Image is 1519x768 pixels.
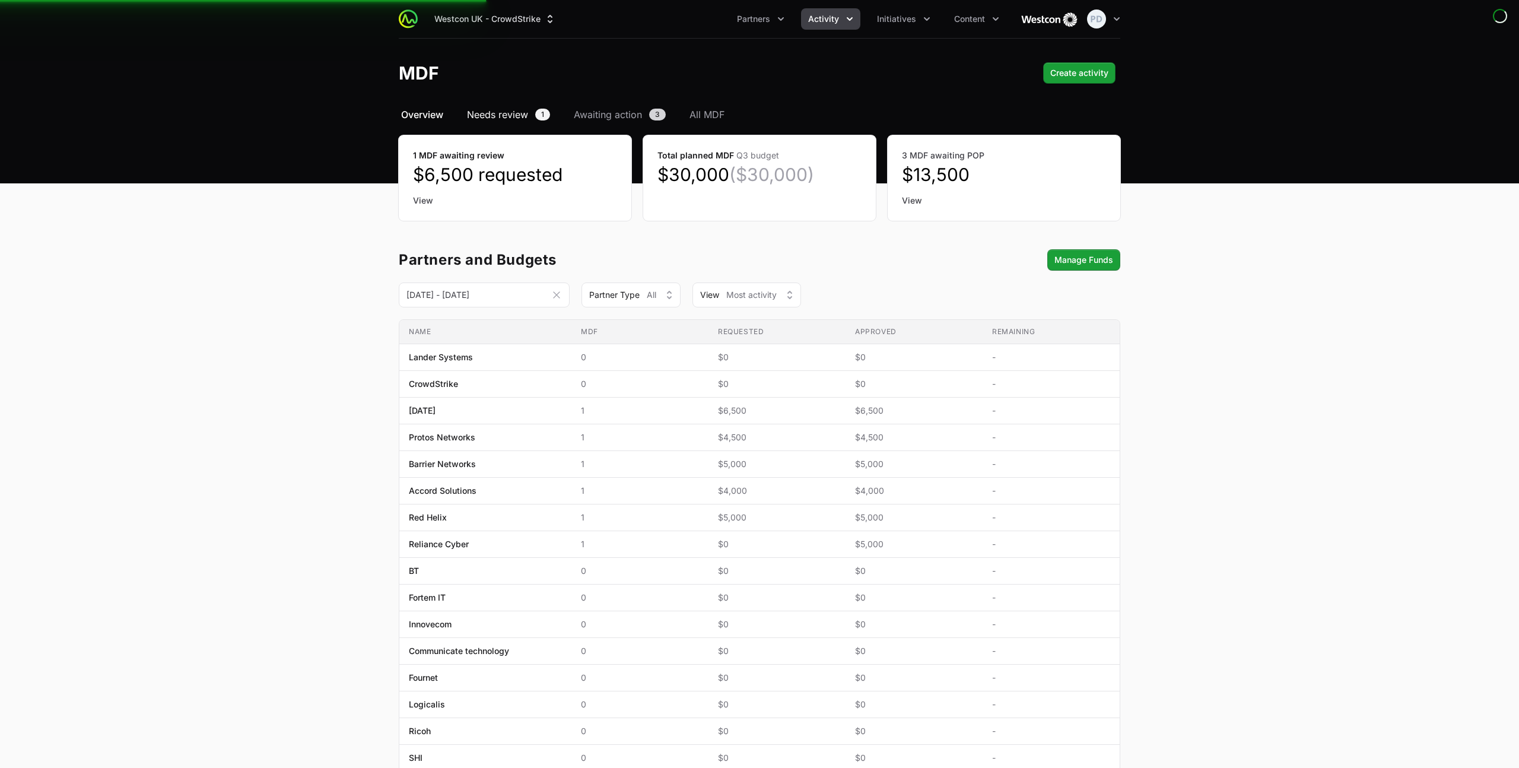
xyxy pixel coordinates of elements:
[589,289,640,301] span: Partner Type
[855,538,973,550] span: $5,000
[736,150,779,160] span: Q3 budget
[409,565,419,577] span: BT
[465,107,552,122] a: Needs review1
[399,62,439,84] h1: MDF
[581,283,681,307] div: Partner Type filter
[718,752,836,764] span: $0
[730,8,792,30] div: Partners menu
[581,645,699,657] span: 0
[399,107,446,122] a: Overview
[689,107,724,122] span: All MDF
[718,458,836,470] span: $5,000
[992,645,1110,657] span: -
[571,320,708,344] th: MDF
[855,645,973,657] span: $0
[687,107,727,122] a: All MDF
[409,405,436,417] span: [DATE]
[692,283,801,307] div: View Type filter
[409,431,475,443] span: Protos Networks
[409,699,445,710] span: Logicalis
[399,320,571,344] th: Name
[409,618,452,630] span: Innovecom
[992,565,1110,577] span: -
[947,8,1006,30] div: Content menu
[718,618,836,630] span: $0
[983,320,1120,344] th: Remaining
[737,13,770,25] span: Partners
[1021,7,1078,31] img: Westcon UK
[581,618,699,630] span: 0
[718,431,836,443] span: $4,500
[718,565,836,577] span: $0
[902,150,1106,161] dt: 3 MDF awaiting POP
[581,431,699,443] span: 1
[992,485,1110,497] span: -
[992,351,1110,363] span: -
[855,431,973,443] span: $4,500
[581,351,699,363] span: 0
[718,351,836,363] span: $0
[1087,9,1106,28] img: Payam Dinarvand
[992,378,1110,390] span: -
[409,645,509,657] span: Communicate technology
[409,512,447,523] span: Red Helix
[413,164,617,185] dd: $6,500 requested
[855,592,973,604] span: $0
[409,378,458,390] span: CrowdStrike
[409,725,431,737] span: Ricoh
[399,283,1120,307] section: MDF overview filters
[992,512,1110,523] span: -
[399,9,418,28] img: ActivitySource
[718,699,836,710] span: $0
[427,8,563,30] div: Supplier switch menu
[855,699,973,710] span: $0
[409,458,476,470] span: Barrier Networks
[399,283,570,307] input: DD MMM YYYY - DD MMM YYYY
[718,485,836,497] span: $4,000
[992,405,1110,417] span: -
[718,645,836,657] span: $0
[846,320,983,344] th: Approved
[399,253,557,267] h3: Partners and Budgets
[855,458,973,470] span: $5,000
[718,725,836,737] span: $0
[581,565,699,577] span: 0
[1047,249,1120,271] button: Manage Funds
[581,752,699,764] span: 0
[855,512,973,523] span: $5,000
[992,752,1110,764] span: -
[729,164,814,185] span: ($30,000)
[718,538,836,550] span: $0
[700,289,719,301] span: View
[581,592,699,604] span: 0
[718,592,836,604] span: $0
[409,538,469,550] span: Reliance Cyber
[992,458,1110,470] span: -
[581,485,699,497] span: 1
[992,618,1110,630] span: -
[409,485,476,497] span: Accord Solutions
[581,405,699,417] span: 1
[657,150,862,161] dt: Total planned MDF
[581,458,699,470] span: 1
[801,8,860,30] button: Activity
[902,195,1106,207] a: View
[409,592,446,604] span: Fortem IT
[413,150,617,161] dt: 1 MDF awaiting review
[581,538,699,550] span: 1
[808,13,839,25] span: Activity
[1054,253,1113,267] span: Manage Funds
[992,592,1110,604] span: -
[718,378,836,390] span: $0
[399,287,570,303] div: Date range picker
[870,8,938,30] div: Initiatives menu
[877,13,916,25] span: Initiatives
[409,752,422,764] span: SHI
[855,618,973,630] span: $0
[730,8,792,30] button: Partners
[855,752,973,764] span: $0
[1050,66,1108,80] span: Create activity
[954,13,985,25] span: Content
[649,109,666,120] span: 3
[581,725,699,737] span: 0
